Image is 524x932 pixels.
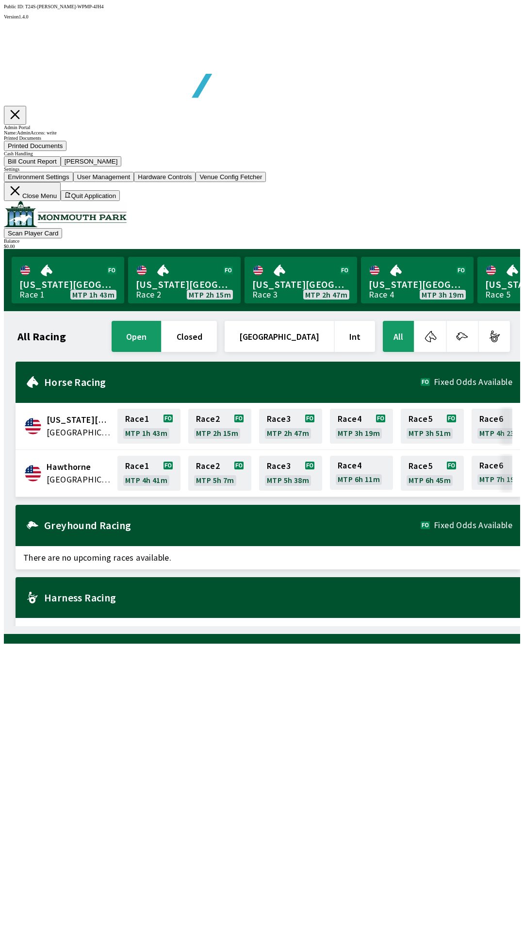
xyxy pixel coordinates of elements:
[4,141,66,151] button: Printed Documents
[125,415,149,423] span: Race 1
[479,475,522,483] span: MTP 7h 19m
[196,476,234,484] span: MTP 5h 7m
[196,172,266,182] button: Venue Config Fetcher
[162,321,217,352] button: closed
[338,462,361,469] span: Race 4
[44,378,421,386] h2: Horse Racing
[4,130,520,135] div: Name: Admin Access: write
[4,135,520,141] div: Printed Documents
[44,521,421,529] h2: Greyhound Racing
[26,19,305,122] img: global tote logo
[4,182,61,201] button: Close Menu
[44,594,512,601] h2: Harness Racing
[188,409,251,444] a: Race2MTP 2h 15m
[25,4,104,9] span: T24S-[PERSON_NAME]-WPMP-4JH4
[136,291,161,299] div: Race 2
[267,429,309,437] span: MTP 2h 47m
[4,238,520,244] div: Balance
[225,321,334,352] button: [GEOGRAPHIC_DATA]
[4,172,73,182] button: Environment Settings
[4,125,520,130] div: Admin Portal
[245,257,357,303] a: [US_STATE][GEOGRAPHIC_DATA]Race 3MTP 2h 47m
[61,190,120,201] button: Quit Application
[335,321,375,352] button: Int
[47,473,112,486] span: United States
[189,291,231,299] span: MTP 2h 15m
[4,151,520,156] div: Cash Handling
[125,429,167,437] span: MTP 1h 43m
[434,521,512,529] span: Fixed Odds Available
[479,462,503,469] span: Race 6
[485,291,510,299] div: Race 5
[369,278,466,291] span: [US_STATE][GEOGRAPHIC_DATA]
[267,415,291,423] span: Race 3
[4,201,127,227] img: venue logo
[479,429,522,437] span: MTP 4h 23m
[330,409,393,444] a: Race4MTP 3h 19m
[338,475,380,483] span: MTP 6h 11m
[16,546,520,569] span: There are no upcoming races available.
[252,278,349,291] span: [US_STATE][GEOGRAPHIC_DATA]
[409,415,432,423] span: Race 5
[267,462,291,470] span: Race 3
[409,476,451,484] span: MTP 6h 45m
[338,415,361,423] span: Race 4
[4,156,61,166] button: Bill Count Report
[128,257,241,303] a: [US_STATE][GEOGRAPHIC_DATA]Race 2MTP 2h 15m
[4,166,520,172] div: Settings
[17,333,66,340] h1: All Racing
[196,429,238,437] span: MTP 2h 15m
[12,257,124,303] a: [US_STATE][GEOGRAPHIC_DATA]Race 1MTP 1h 43m
[4,14,520,19] div: Version 1.4.0
[16,618,520,641] span: There are no upcoming races available.
[409,429,451,437] span: MTP 3h 51m
[267,476,309,484] span: MTP 5h 38m
[47,414,112,426] span: Delaware Park
[72,291,115,299] span: MTP 1h 43m
[112,321,161,352] button: open
[4,4,520,9] div: Public ID:
[73,172,134,182] button: User Management
[369,291,394,299] div: Race 4
[252,291,278,299] div: Race 3
[305,291,347,299] span: MTP 2h 47m
[19,278,116,291] span: [US_STATE][GEOGRAPHIC_DATA]
[422,291,464,299] span: MTP 3h 19m
[434,378,512,386] span: Fixed Odds Available
[196,462,220,470] span: Race 2
[383,321,414,352] button: All
[401,456,464,491] a: Race5MTP 6h 45m
[61,156,122,166] button: [PERSON_NAME]
[330,456,393,491] a: Race4MTP 6h 11m
[117,409,180,444] a: Race1MTP 1h 43m
[125,462,149,470] span: Race 1
[479,415,503,423] span: Race 6
[188,456,251,491] a: Race2MTP 5h 7m
[196,415,220,423] span: Race 2
[19,291,45,299] div: Race 1
[409,462,432,470] span: Race 5
[47,461,112,473] span: Hawthorne
[361,257,474,303] a: [US_STATE][GEOGRAPHIC_DATA]Race 4MTP 3h 19m
[125,476,167,484] span: MTP 4h 41m
[259,456,322,491] a: Race3MTP 5h 38m
[117,456,180,491] a: Race1MTP 4h 41m
[338,429,380,437] span: MTP 3h 19m
[4,228,62,238] button: Scan Player Card
[134,172,196,182] button: Hardware Controls
[47,426,112,439] span: United States
[259,409,322,444] a: Race3MTP 2h 47m
[4,244,520,249] div: $ 0.00
[136,278,233,291] span: [US_STATE][GEOGRAPHIC_DATA]
[401,409,464,444] a: Race5MTP 3h 51m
